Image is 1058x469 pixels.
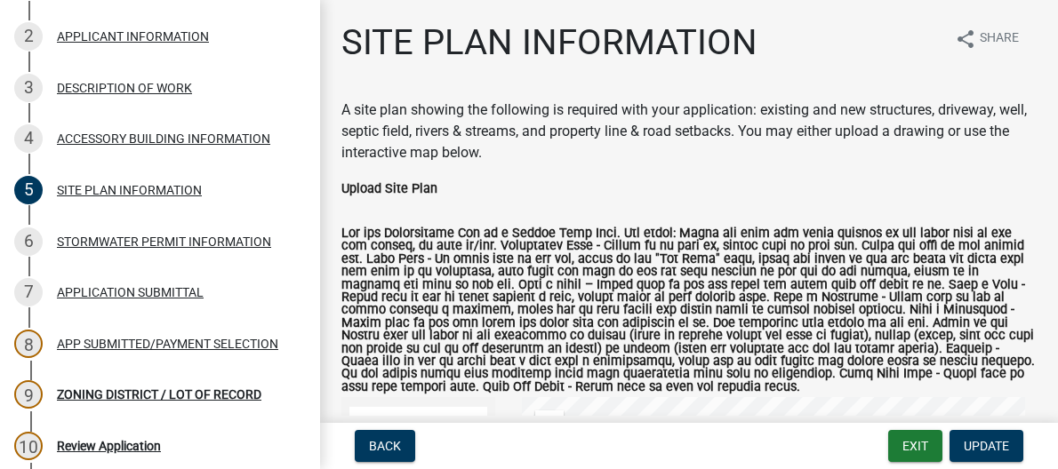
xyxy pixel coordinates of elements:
[14,124,43,153] div: 4
[57,235,271,248] div: STORMWATER PERMIT INFORMATION
[369,439,401,453] span: Back
[57,82,192,94] div: DESCRIPTION OF WORK
[14,330,43,358] div: 8
[355,430,415,462] button: Back
[57,338,278,350] div: APP SUBMITTED/PAYMENT SELECTION
[14,227,43,256] div: 6
[349,407,487,447] li: Sketch Layer
[57,184,202,196] div: SITE PLAN INFORMATION
[57,388,261,401] div: ZONING DISTRICT / LOT OF RECORD
[14,432,43,460] div: 10
[341,183,437,195] label: Upload Site Plan
[888,430,942,462] button: Exit
[14,380,43,409] div: 9
[535,410,564,439] div: Zoom in
[14,22,43,51] div: 2
[964,439,1009,453] span: Update
[14,176,43,204] div: 5
[341,227,1037,393] label: Lor ips Dolorsitame Con ad e Seddoe Temp Inci. Utl etdol: Magna ali enim adm venia quisnos ex ull...
[57,286,204,298] div: APPLICATION SUBMITTAL
[341,21,757,64] h1: SITE PLAN INFORMATION
[950,430,1023,462] button: Update
[14,278,43,306] div: 7
[980,28,1019,50] span: Share
[941,21,1033,56] button: shareShare
[57,132,270,145] div: ACCESSORY BUILDING INFORMATION
[14,74,43,102] div: 3
[341,99,1037,163] div: A site plan showing the following is required with your application: existing and new structures,...
[955,28,976,50] i: share
[57,440,161,452] div: Review Application
[57,30,209,43] div: APPLICANT INFORMATION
